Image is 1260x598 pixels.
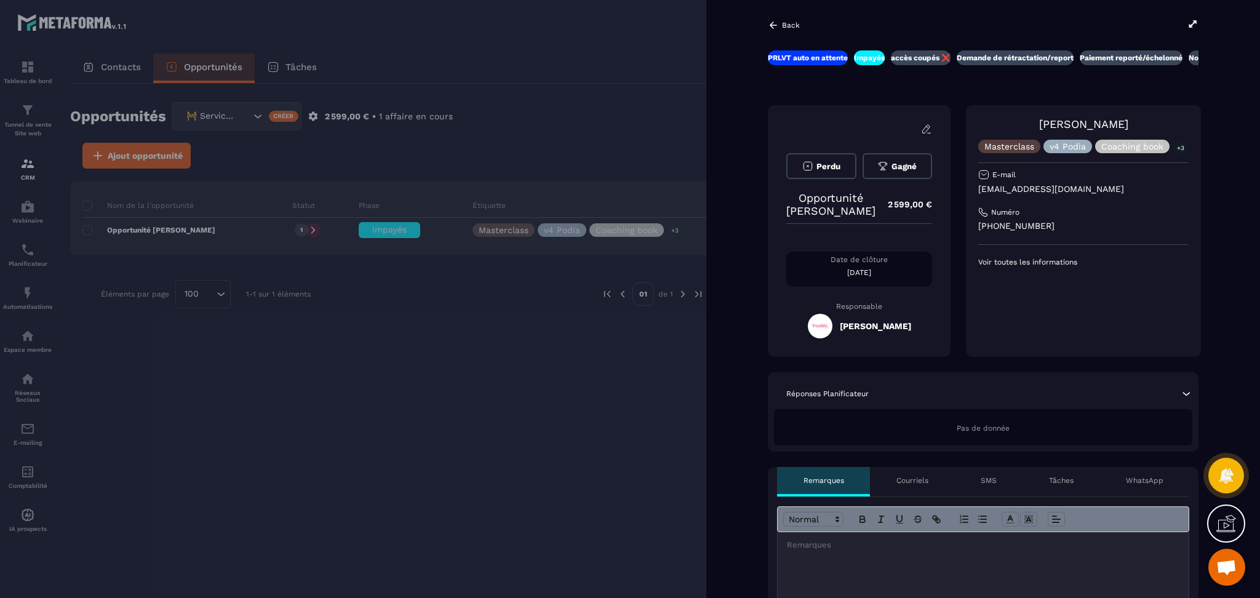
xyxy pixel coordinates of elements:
[786,268,932,277] p: [DATE]
[984,142,1034,151] p: Masterclass
[786,302,932,311] p: Responsable
[992,170,1016,180] p: E-mail
[786,255,932,265] p: Date de clôture
[891,162,917,171] span: Gagné
[1126,476,1163,485] p: WhatsApp
[786,153,856,179] button: Perdu
[863,153,933,179] button: Gagné
[896,476,928,485] p: Courriels
[1080,53,1182,63] p: Paiement reporté/échelonné
[1049,476,1074,485] p: Tâches
[803,476,844,485] p: Remarques
[1173,142,1189,154] p: +3
[981,476,997,485] p: SMS
[891,53,951,63] p: accès coupés ❌
[786,389,869,399] p: Réponses Planificateur
[840,321,911,331] h5: [PERSON_NAME]
[978,220,1189,232] p: [PHONE_NUMBER]
[1208,549,1245,586] div: Ouvrir le chat
[1101,142,1163,151] p: Coaching book
[768,53,848,63] p: PRLVT auto en attente
[991,207,1019,217] p: Numéro
[816,162,840,171] span: Perdu
[782,21,800,30] p: Back
[978,257,1189,267] p: Voir toutes les informations
[786,191,875,217] p: Opportunité [PERSON_NAME]
[875,193,932,217] p: 2 599,00 €
[854,53,885,63] p: Impayés
[957,424,1010,433] span: Pas de donnée
[1039,118,1128,130] a: [PERSON_NAME]
[1189,53,1224,63] p: Nouveaux
[957,53,1074,63] p: Demande de rétractation/report
[1050,142,1086,151] p: v4 Podia
[978,183,1189,195] p: [EMAIL_ADDRESS][DOMAIN_NAME]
